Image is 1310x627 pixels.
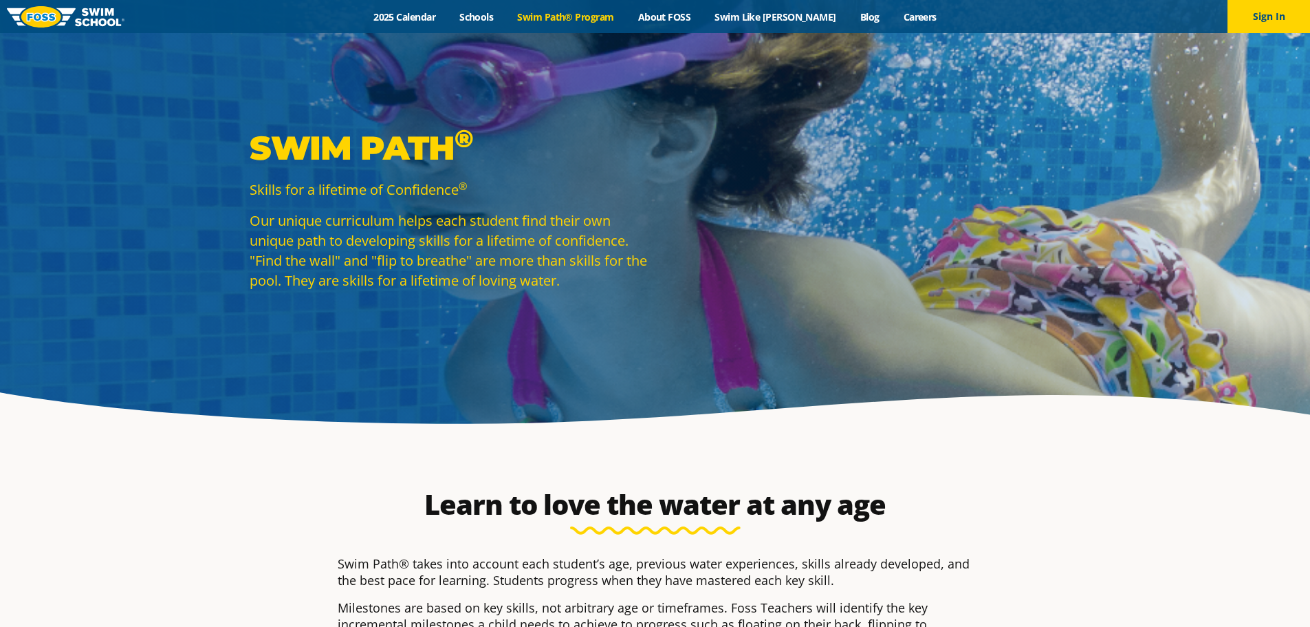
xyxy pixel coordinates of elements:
[891,10,948,23] a: Careers
[362,10,448,23] a: 2025 Calendar
[459,179,467,193] sup: ®
[250,180,648,200] p: Skills for a lifetime of Confidence
[250,127,648,169] p: Swim Path
[703,10,849,23] a: Swim Like [PERSON_NAME]
[848,10,891,23] a: Blog
[626,10,703,23] a: About FOSS
[455,123,473,153] sup: ®
[505,10,626,23] a: Swim Path® Program
[338,555,973,588] p: Swim Path® takes into account each student’s age, previous water experiences, skills already deve...
[331,488,980,521] h2: Learn to love the water at any age
[448,10,505,23] a: Schools
[7,6,124,28] img: FOSS Swim School Logo
[250,211,648,290] p: Our unique curriculum helps each student find their own unique path to developing skills for a li...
